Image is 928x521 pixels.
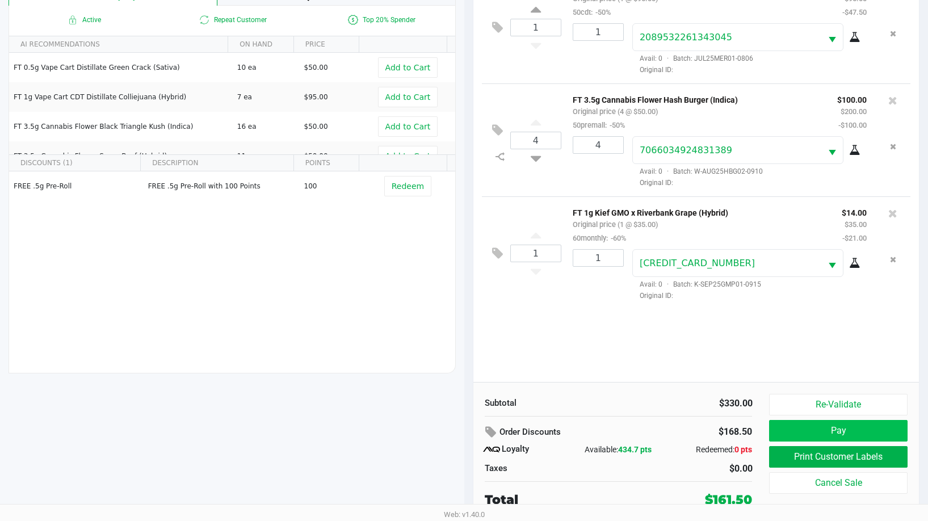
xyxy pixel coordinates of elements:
[573,8,611,16] small: 50cdt:
[378,57,438,78] button: Add to Cart
[232,112,299,141] td: 16 ea
[821,137,843,163] button: Select
[841,107,867,116] small: $200.00
[662,167,673,175] span: ·
[769,472,907,494] button: Cancel Sale
[573,93,820,104] p: FT 3.5g Cannabis Flower Hash Burger (Indica)
[140,155,293,171] th: DESCRIPTION
[143,171,299,201] td: FREE .5g Pre-Roll with 100 Points
[769,420,907,442] button: Pay
[632,280,761,288] span: Avail: 0 Batch: K-SEP25GMP01-0915
[674,422,752,442] div: $168.50
[632,291,867,301] span: Original ID:
[9,171,143,201] td: FREE .5g Pre-Roll
[9,155,140,171] th: DISCOUNTS (1)
[607,121,625,129] span: -50%
[885,136,901,157] button: Remove the package from the orderLine
[232,53,299,82] td: 10 ea
[627,397,753,410] div: $330.00
[821,24,843,51] button: Select
[378,146,438,166] button: Add to Cart
[9,13,158,27] span: Active
[574,444,663,456] div: Available:
[9,53,232,82] td: FT 0.5g Vape Cart Distillate Green Crack (Sativa)
[346,13,360,27] inline-svg: Is a top 20% spender
[306,13,455,27] span: Top 20% Spender
[485,397,610,410] div: Subtotal
[640,145,732,156] span: 7066034924831389
[885,23,901,44] button: Remove the package from the orderLine
[392,182,424,191] span: Redeem
[838,121,867,129] small: -$100.00
[228,36,293,53] th: ON HAND
[821,250,843,276] button: Select
[845,220,867,229] small: $35.00
[632,178,867,188] span: Original ID:
[573,220,658,229] small: Original price (1 @ $35.00)
[618,445,652,454] span: 434.7 pts
[9,112,232,141] td: FT 3.5g Cannabis Flower Black Triangle Kush (Indica)
[842,8,867,16] small: -$47.50
[198,13,211,27] inline-svg: Is repeat customer
[293,36,359,53] th: PRICE
[9,36,455,154] div: Data table
[573,234,626,242] small: 60monthly:
[632,65,867,75] span: Original ID:
[385,122,431,131] span: Add to Cart
[573,205,825,217] p: FT 1g Kief GMO x Riverbank Grape (Hybrid)
[485,443,574,456] div: Loyalty
[769,446,907,468] button: Print Customer Labels
[9,141,232,171] td: FT 3.5g Cannabis Flower Super Boof (Hybrid)
[640,32,732,43] span: 2089532261343045
[705,490,752,509] div: $161.50
[842,234,867,242] small: -$21.00
[9,36,228,53] th: AI RECOMMENDATIONS
[304,123,328,131] span: $50.00
[485,462,610,475] div: Taxes
[385,63,431,72] span: Add to Cart
[640,258,755,268] span: [CREDIT_CARD_NUMBER]
[299,171,366,201] td: 100
[490,149,510,164] inline-svg: Split item qty to new line
[593,8,611,16] span: -50%
[769,394,907,415] button: Re-Validate
[485,422,658,443] div: Order Discounts
[232,82,299,112] td: 7 ea
[66,13,79,27] inline-svg: Active loyalty member
[632,167,763,175] span: Avail: 0 Batch: W-AUG25HBG02-0910
[837,93,867,104] p: $100.00
[444,510,485,519] span: Web: v1.40.0
[734,445,752,454] span: 0 pts
[378,116,438,137] button: Add to Cart
[608,234,626,242] span: -60%
[158,13,306,27] span: Repeat Customer
[662,280,673,288] span: ·
[293,155,359,171] th: POINTS
[304,93,328,101] span: $95.00
[385,93,431,102] span: Add to Cart
[232,141,299,171] td: 11 ea
[627,462,753,476] div: $0.00
[485,490,652,509] div: Total
[842,205,867,217] p: $14.00
[573,121,625,129] small: 50premall:
[304,64,328,72] span: $50.00
[573,107,658,116] small: Original price (4 @ $50.00)
[662,54,673,62] span: ·
[885,249,901,270] button: Remove the package from the orderLine
[384,176,431,196] button: Redeem
[385,152,431,161] span: Add to Cart
[304,152,328,160] span: $50.00
[9,155,455,342] div: Data table
[378,87,438,107] button: Add to Cart
[663,444,752,456] div: Redeemed:
[632,54,753,62] span: Avail: 0 Batch: JUL25MER01-0806
[9,82,232,112] td: FT 1g Vape Cart CDT Distillate Colliejuana (Hybrid)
